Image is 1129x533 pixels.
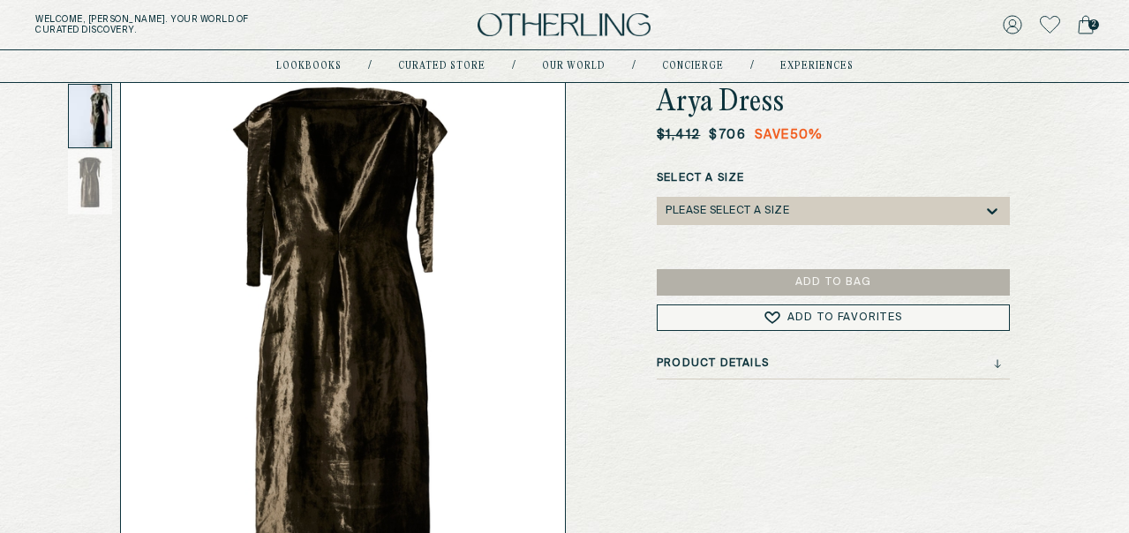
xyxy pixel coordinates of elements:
[657,126,700,144] p: $1,412
[542,62,606,71] a: Our world
[35,14,353,35] h5: Welcome, [PERSON_NAME] . Your world of curated discovery.
[657,170,1010,186] label: Select a Size
[657,269,1010,296] button: Add to Bag
[276,62,342,71] a: lookbooks
[657,87,1010,119] h1: Arya Dress
[666,205,789,217] div: Please select a Size
[68,150,112,214] img: Thumbnail 3
[787,312,901,323] span: Add to Favorites
[398,62,485,71] a: Curated store
[662,62,724,71] a: concierge
[368,59,372,73] div: /
[478,13,651,37] img: logo
[657,357,769,370] h3: Product Details
[1078,12,1094,37] a: 2
[632,59,636,73] div: /
[512,59,516,73] div: /
[780,62,854,71] a: experiences
[709,128,823,142] p: $706
[750,59,754,73] div: /
[657,304,1010,331] button: Add to Favorites
[1088,19,1099,30] span: 2
[755,128,824,142] span: Save 50 %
